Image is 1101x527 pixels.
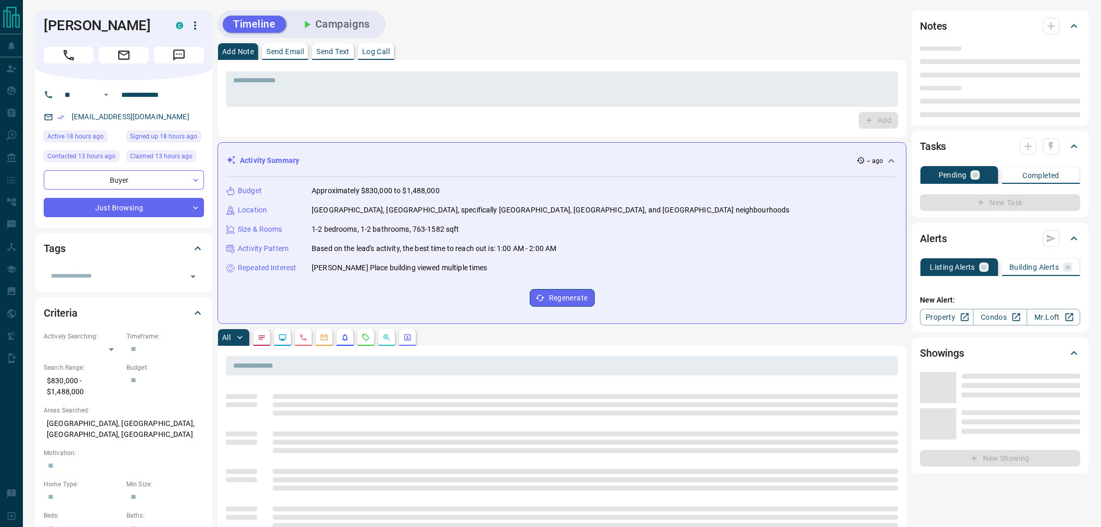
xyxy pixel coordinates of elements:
[382,333,391,342] svg: Opportunities
[126,332,204,341] p: Timeframe:
[920,345,964,361] h2: Showings
[44,415,204,443] p: [GEOGRAPHIC_DATA], [GEOGRAPHIC_DATA], [GEOGRAPHIC_DATA], [GEOGRAPHIC_DATA]
[238,205,267,216] p: Location
[973,309,1027,325] a: Condos
[44,170,204,190] div: Buyer
[920,134,1080,159] div: Tasks
[258,333,266,342] svg: Notes
[1022,172,1059,179] p: Completed
[226,151,898,170] div: Activity Summary-- ago
[47,151,116,161] span: Contacted 13 hours ago
[44,47,94,64] span: Call
[130,151,193,161] span: Claimed 13 hours ago
[44,198,204,217] div: Just Browsing
[266,48,304,55] p: Send Email
[316,48,350,55] p: Send Text
[72,112,189,121] a: [EMAIL_ADDRESS][DOMAIN_NAME]
[44,511,121,520] p: Beds:
[44,131,121,145] div: Tue Sep 16 2025
[100,89,112,101] button: Open
[362,333,370,342] svg: Requests
[362,48,390,55] p: Log Call
[99,47,149,64] span: Email
[47,131,104,142] span: Active 18 hours ago
[222,48,254,55] p: Add Note
[126,363,204,372] p: Budget:
[920,309,974,325] a: Property
[44,300,204,325] div: Criteria
[44,240,65,257] h2: Tags
[44,305,78,321] h2: Criteria
[240,155,299,166] p: Activity Summary
[44,236,204,261] div: Tags
[920,226,1080,251] div: Alerts
[867,156,883,166] p: -- ago
[312,243,556,254] p: Based on the lead's activity, the best time to reach out is: 1:00 AM - 2:00 AM
[238,262,296,273] p: Repeated Interest
[920,230,947,247] h2: Alerts
[126,150,204,165] div: Tue Sep 16 2025
[57,114,65,121] svg: Email Verified
[223,16,286,33] button: Timeline
[44,150,121,165] div: Tue Sep 16 2025
[44,406,204,415] p: Areas Searched:
[312,224,459,235] p: 1-2 bedrooms, 1-2 bathrooms, 763-1582 sqft
[44,363,121,372] p: Search Range:
[939,171,967,179] p: Pending
[238,224,283,235] p: Size & Rooms
[530,289,595,307] button: Regenerate
[312,262,488,273] p: [PERSON_NAME] Place building viewed multiple times
[130,131,197,142] span: Signed up 18 hours ago
[290,16,380,33] button: Campaigns
[126,480,204,489] p: Min Size:
[176,22,183,29] div: condos.ca
[44,448,204,458] p: Motivation:
[44,332,121,341] p: Actively Searching:
[44,17,160,34] h1: [PERSON_NAME]
[320,333,328,342] svg: Emails
[126,131,204,145] div: Tue Sep 16 2025
[312,205,789,216] p: [GEOGRAPHIC_DATA], [GEOGRAPHIC_DATA], specifically [GEOGRAPHIC_DATA], [GEOGRAPHIC_DATA], and [GEO...
[1027,309,1080,325] a: Mr.Loft
[154,47,204,64] span: Message
[920,138,946,155] h2: Tasks
[920,14,1080,39] div: Notes
[920,341,1080,366] div: Showings
[238,243,289,254] p: Activity Pattern
[920,295,1080,306] p: New Alert:
[403,333,412,342] svg: Agent Actions
[920,18,947,34] h2: Notes
[278,333,287,342] svg: Lead Browsing Activity
[238,185,262,196] p: Budget
[222,334,231,341] p: All
[44,480,121,489] p: Home Type:
[312,185,440,196] p: Approximately $830,000 to $1,488,000
[186,269,200,284] button: Open
[930,263,975,271] p: Listing Alerts
[341,333,349,342] svg: Listing Alerts
[44,372,121,400] p: $830,000 - $1,488,000
[1009,263,1059,271] p: Building Alerts
[126,511,204,520] p: Baths:
[299,333,308,342] svg: Calls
